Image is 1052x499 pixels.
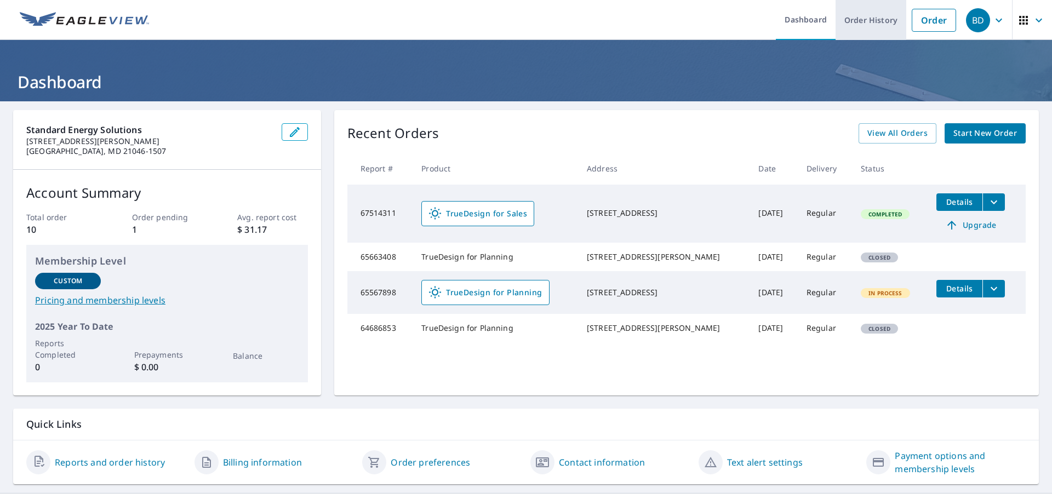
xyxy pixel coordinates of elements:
[26,223,96,236] p: 10
[413,314,578,342] td: TrueDesign for Planning
[237,211,307,223] p: Avg. report cost
[862,289,909,297] span: In Process
[54,276,82,286] p: Custom
[26,123,273,136] p: Standard Energy Solutions
[587,251,741,262] div: [STREET_ADDRESS][PERSON_NAME]
[413,152,578,185] th: Product
[421,280,549,305] a: TrueDesign for Planning
[862,210,908,218] span: Completed
[953,127,1017,140] span: Start New Order
[347,314,413,342] td: 64686853
[55,456,165,469] a: Reports and order history
[13,71,1039,93] h1: Dashboard
[852,152,928,185] th: Status
[237,223,307,236] p: $ 31.17
[134,349,200,360] p: Prepayments
[26,211,96,223] p: Total order
[895,449,1026,475] a: Payment options and membership levels
[347,185,413,243] td: 67514311
[912,9,956,32] a: Order
[132,223,202,236] p: 1
[798,271,852,314] td: Regular
[35,254,299,268] p: Membership Level
[750,152,798,185] th: Date
[578,152,750,185] th: Address
[798,243,852,271] td: Regular
[982,193,1005,211] button: filesDropdownBtn-67514311
[798,152,852,185] th: Delivery
[936,193,982,211] button: detailsBtn-67514311
[750,185,798,243] td: [DATE]
[798,314,852,342] td: Regular
[35,294,299,307] a: Pricing and membership levels
[347,271,413,314] td: 65567898
[859,123,936,144] a: View All Orders
[132,211,202,223] p: Order pending
[347,243,413,271] td: 65663408
[750,243,798,271] td: [DATE]
[936,280,982,297] button: detailsBtn-65567898
[26,417,1026,431] p: Quick Links
[413,243,578,271] td: TrueDesign for Planning
[945,123,1026,144] a: Start New Order
[26,146,273,156] p: [GEOGRAPHIC_DATA], MD 21046-1507
[559,456,645,469] a: Contact information
[233,350,299,362] p: Balance
[936,216,1005,234] a: Upgrade
[750,314,798,342] td: [DATE]
[867,127,928,140] span: View All Orders
[943,283,976,294] span: Details
[966,8,990,32] div: BD
[982,280,1005,297] button: filesDropdownBtn-65567898
[35,320,299,333] p: 2025 Year To Date
[798,185,852,243] td: Regular
[727,456,803,469] a: Text alert settings
[35,337,101,360] p: Reports Completed
[223,456,302,469] a: Billing information
[943,197,976,207] span: Details
[862,325,897,332] span: Closed
[587,287,741,298] div: [STREET_ADDRESS]
[347,123,439,144] p: Recent Orders
[26,183,308,203] p: Account Summary
[26,136,273,146] p: [STREET_ADDRESS][PERSON_NAME]
[750,271,798,314] td: [DATE]
[134,360,200,374] p: $ 0.00
[421,201,534,226] a: TrueDesign for Sales
[20,12,149,28] img: EV Logo
[347,152,413,185] th: Report #
[862,254,897,261] span: Closed
[587,323,741,334] div: [STREET_ADDRESS][PERSON_NAME]
[391,456,470,469] a: Order preferences
[428,207,527,220] span: TrueDesign for Sales
[428,286,542,299] span: TrueDesign for Planning
[587,208,741,219] div: [STREET_ADDRESS]
[943,219,998,232] span: Upgrade
[35,360,101,374] p: 0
